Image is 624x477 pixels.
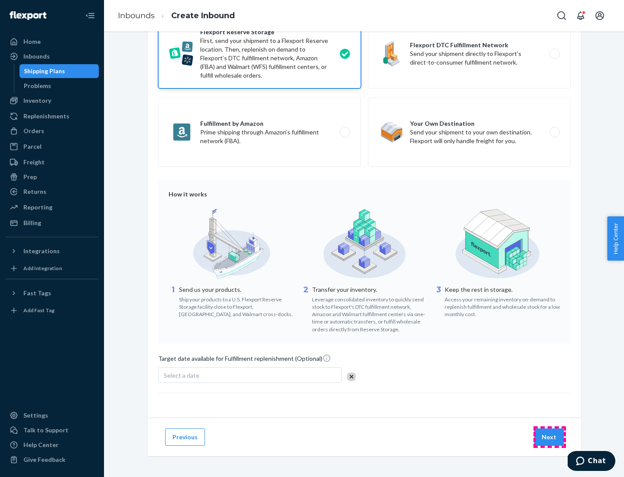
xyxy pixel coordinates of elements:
[24,67,65,75] div: Shipping Plans
[5,453,99,467] button: Give Feedback
[445,285,560,294] p: Keep the rest in storage.
[179,285,295,294] p: Send us your products.
[24,82,51,90] div: Problems
[553,7,570,24] button: Open Search Box
[179,294,295,318] div: Ship your products to a U.S. Flexport Reserve Storage facility close to Flexport, [GEOGRAPHIC_DAT...
[23,52,50,61] div: Inbounds
[5,185,99,199] a: Returns
[607,216,624,261] button: Help Center
[164,372,199,379] span: Select a date
[5,438,99,452] a: Help Center
[23,37,41,46] div: Home
[5,155,99,169] a: Freight
[5,261,99,275] a: Add Integration
[5,170,99,184] a: Prep
[111,3,242,29] ol: breadcrumbs
[302,284,310,333] div: 2
[312,294,428,333] div: Leverage consolidated inventory to quickly send stock to Flexport's DTC fulfillment network, Amaz...
[169,284,177,318] div: 1
[5,244,99,258] button: Integrations
[10,11,46,20] img: Flexport logo
[5,94,99,108] a: Inventory
[23,441,58,449] div: Help Center
[23,142,42,151] div: Parcel
[591,7,608,24] button: Open account menu
[5,140,99,154] a: Parcel
[5,49,99,63] a: Inbounds
[23,127,44,135] div: Orders
[23,112,69,121] div: Replenishments
[445,294,560,318] div: Access your remaining inventory on-demand to replenish fulfillment and wholesale stock for a low ...
[23,187,46,196] div: Returns
[19,64,99,78] a: Shipping Plans
[23,426,68,435] div: Talk to Support
[23,203,52,212] div: Reporting
[434,284,443,318] div: 3
[5,408,99,422] a: Settings
[23,265,62,272] div: Add Integration
[23,96,51,105] div: Inventory
[23,307,55,314] div: Add Fast Tag
[165,428,205,446] button: Previous
[572,7,589,24] button: Open notifications
[118,11,155,20] a: Inbounds
[5,35,99,49] a: Home
[19,79,99,93] a: Problems
[158,354,331,366] span: Target date available for Fulfillment replenishment (Optional)
[81,7,99,24] button: Close Navigation
[23,219,41,227] div: Billing
[23,411,48,420] div: Settings
[5,216,99,230] a: Billing
[23,289,51,297] div: Fast Tags
[5,304,99,317] a: Add Fast Tag
[5,423,99,437] button: Talk to Support
[568,451,615,473] iframe: Opens a widget where you can chat to one of our agents
[5,124,99,138] a: Orders
[5,109,99,123] a: Replenishments
[5,200,99,214] a: Reporting
[23,173,37,181] div: Prep
[171,11,235,20] a: Create Inbound
[312,285,428,294] p: Transfer your inventory.
[23,455,65,464] div: Give Feedback
[23,158,45,167] div: Freight
[5,286,99,300] button: Fast Tags
[23,247,60,255] div: Integrations
[169,190,560,199] div: How it works
[534,428,564,446] button: Next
